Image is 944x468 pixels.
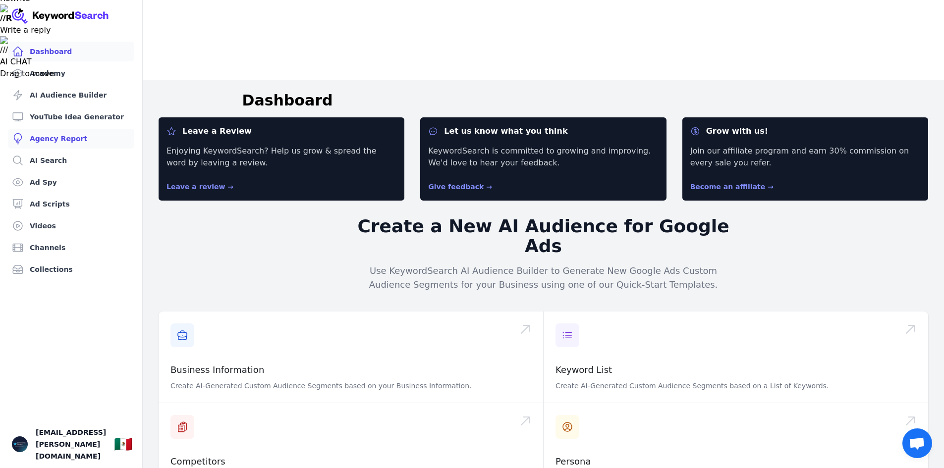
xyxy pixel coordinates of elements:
span: → [768,183,774,191]
a: Give feedback [428,183,492,191]
h2: Create a New AI Audience for Google Ads [353,216,734,256]
h1: Dashboard [242,92,333,109]
img: Ricardo Canelòn [12,436,28,452]
p: Join our affiliate program and earn 30% commission on every sale you refer. [690,145,920,169]
span: [EMAIL_ADDRESS][PERSON_NAME][DOMAIN_NAME] [36,426,106,462]
a: YouTube Idea Generator [8,107,134,127]
a: Chat abierto [902,428,932,458]
dt: Leave a Review [167,125,396,137]
a: Become an affiliate [690,183,774,191]
a: Leave a review [167,183,233,191]
a: Keyword List [555,364,612,375]
dt: Let us know what you think [428,125,658,137]
a: Business Information [170,364,264,375]
a: Videos [8,216,134,236]
dt: Grow with us! [690,125,920,137]
a: Collections [8,260,134,279]
p: Use KeywordSearch AI Audience Builder to Generate New Google Ads Custom Audience Segments for you... [353,264,734,292]
p: Enjoying KeywordSearch? Help us grow & spread the word by leaving a review. [167,145,396,169]
button: 🇲🇽 [114,434,132,454]
a: AI Audience Builder [8,85,134,105]
a: Ad Scripts [8,194,134,214]
span: → [227,183,233,191]
p: KeywordSearch is committed to growing and improving. We'd love to hear your feedback. [428,145,658,169]
a: Persona [555,456,591,467]
a: Agency Report [8,129,134,149]
a: Channels [8,238,134,258]
span: → [486,183,492,191]
a: AI Search [8,151,134,170]
a: Competitors [170,456,225,467]
button: Open user button [12,436,28,452]
div: 🇲🇽 [114,435,132,453]
a: Ad Spy [8,172,134,192]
